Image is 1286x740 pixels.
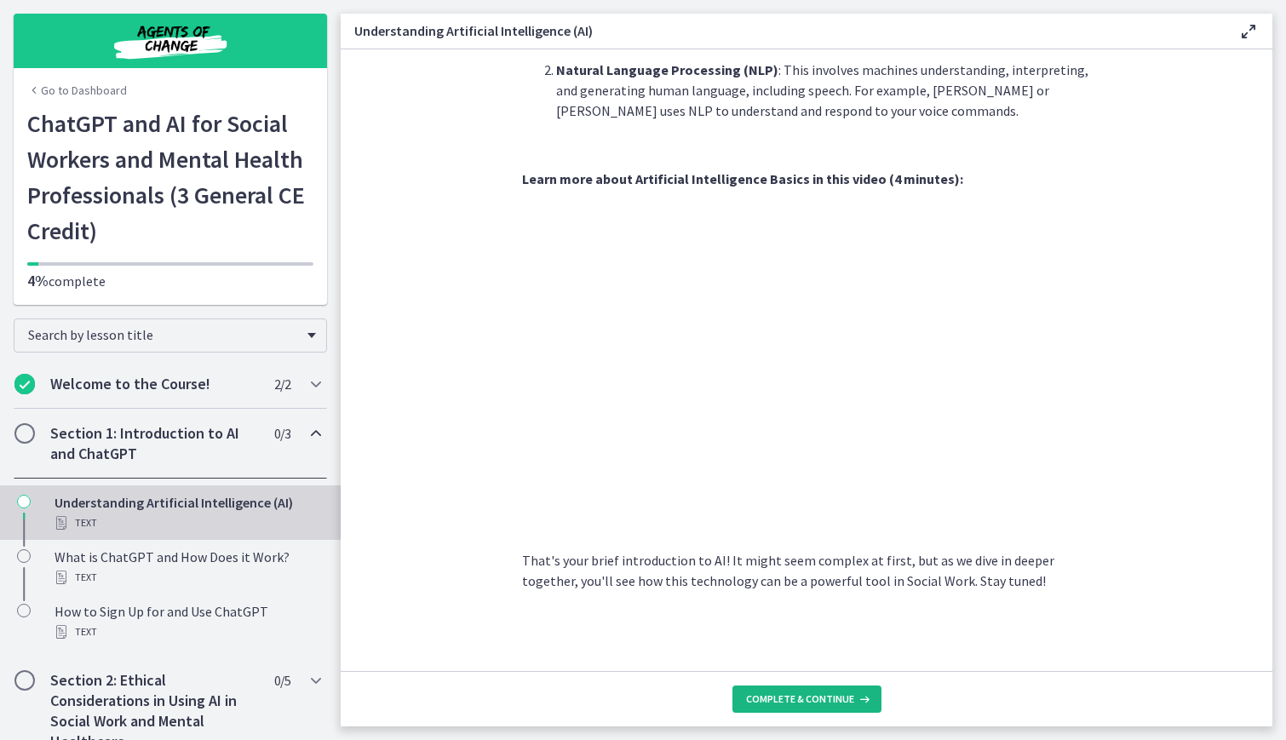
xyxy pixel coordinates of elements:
i: Completed [14,374,35,394]
strong: Natural Language Processing (NLP) [556,61,778,78]
div: Understanding Artificial Intelligence (AI) [55,492,320,533]
p: That's your brief introduction to AI! It might seem complex at first, but as we dive in deeper to... [522,550,1091,591]
a: Go to Dashboard [27,82,127,99]
span: 0 / 3 [274,423,290,444]
h2: Welcome to the Course! [50,374,258,394]
span: Search by lesson title [28,326,299,343]
button: Complete & continue [732,686,881,713]
div: Text [55,622,320,642]
span: 4% [27,271,49,290]
div: Text [55,567,320,588]
h2: Section 1: Introduction to AI and ChatGPT [50,423,258,464]
div: Text [55,513,320,533]
span: 2 / 2 [274,374,290,394]
div: How to Sign Up for and Use ChatGPT [55,601,320,642]
strong: Learn more about Artificial Intelligence Basics in this video (4 minutes): [522,170,963,187]
img: Agents of Change [68,20,273,61]
span: Complete & continue [746,692,854,706]
div: Search by lesson title [14,318,327,353]
div: What is ChatGPT and How Does it Work? [55,547,320,588]
h3: Understanding Artificial Intelligence (AI) [354,20,1211,41]
p: complete [27,271,313,291]
h1: ChatGPT and AI for Social Workers and Mental Health Professionals (3 General CE Credit) [27,106,313,249]
p: : This involves machines understanding, interpreting, and generating human language, including sp... [556,60,1091,121]
span: 0 / 5 [274,670,290,691]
